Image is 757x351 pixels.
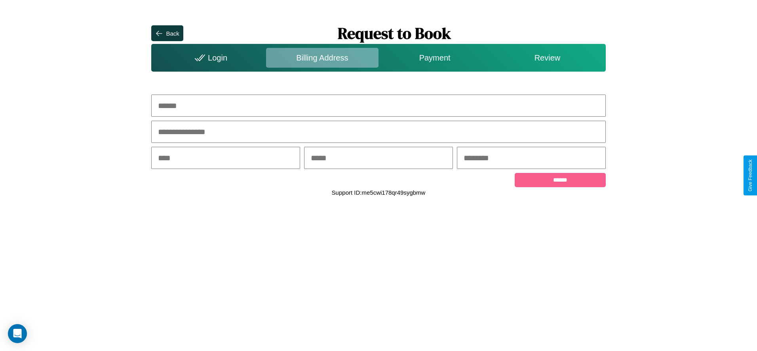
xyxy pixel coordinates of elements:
div: Billing Address [266,48,378,68]
div: Review [491,48,603,68]
p: Support ID: me5cwi178qr49sygbmw [332,187,426,198]
button: Back [151,25,183,41]
h1: Request to Book [183,23,606,44]
div: Give Feedback [747,159,753,192]
div: Open Intercom Messenger [8,324,27,343]
div: Back [166,30,179,37]
div: Payment [378,48,491,68]
div: Login [153,48,266,68]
